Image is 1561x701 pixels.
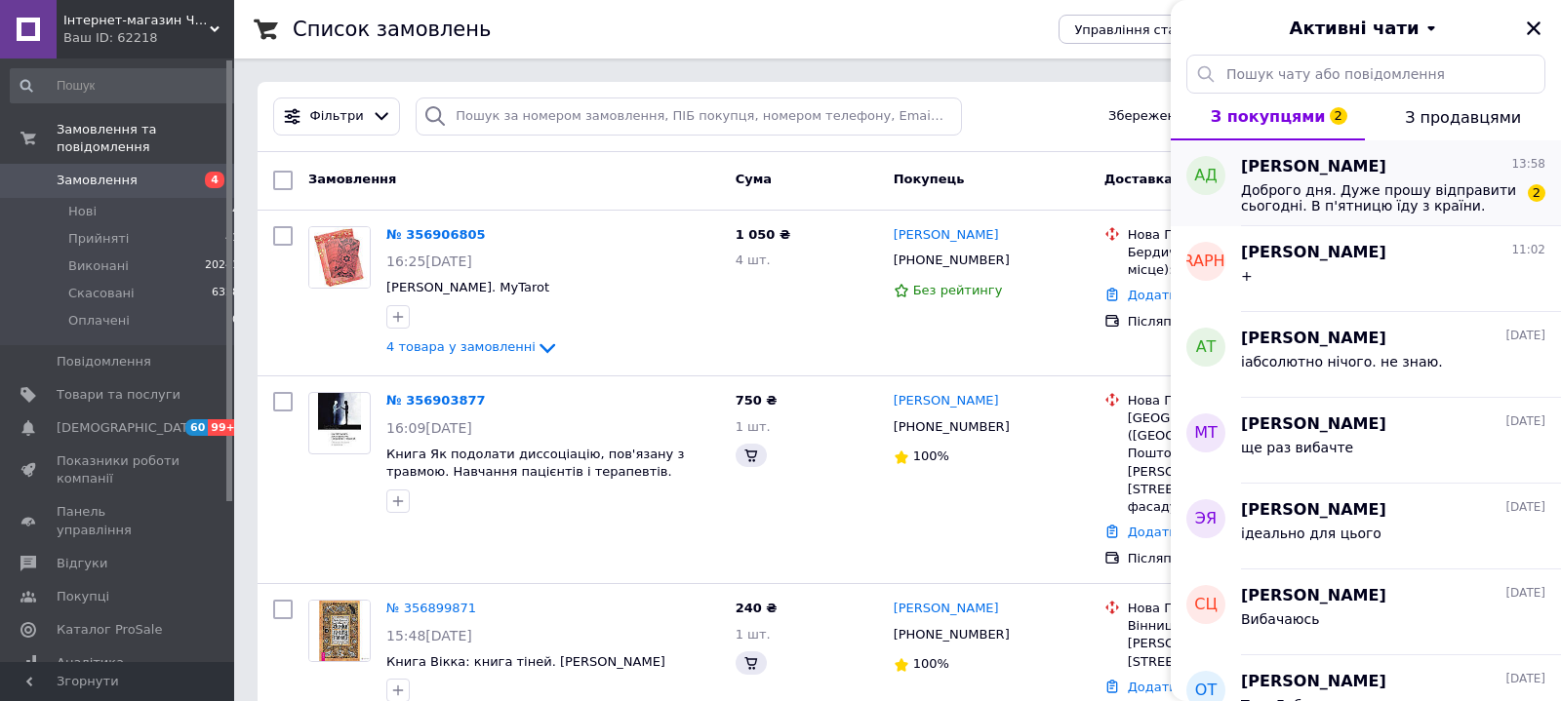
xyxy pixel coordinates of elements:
span: [DEMOGRAPHIC_DATA] [57,419,201,437]
span: [DEMOGRAPHIC_DATA] [1117,251,1295,273]
span: Показники роботи компанії [57,452,180,487]
button: З покупцями2 [1171,94,1365,140]
span: [DATE] [1505,499,1545,516]
input: Пошук за номером замовлення, ПІБ покупця, номером телефону, Email, номером накладної [416,97,962,136]
span: Нові [68,203,97,220]
span: Прийняті [68,230,129,248]
span: Оплачені [68,312,130,330]
span: 13:58 [1511,156,1545,173]
span: МТ [1194,422,1218,445]
span: Вибачаюсь [1241,611,1320,627]
span: 16:25[DATE] [386,253,472,269]
span: 4 шт. [736,253,771,267]
span: 2 [1528,184,1545,202]
span: [PERSON_NAME] [1241,671,1386,693]
span: Активні чати [1289,16,1419,41]
span: 1 шт. [736,627,771,642]
button: СЦ[PERSON_NAME][DATE]Вибачаюсь [1171,569,1561,655]
span: Виконані [68,257,129,275]
span: Аналітика [57,654,124,672]
div: Ваш ID: 62218 [63,29,234,47]
span: [PHONE_NUMBER] [894,419,1010,434]
a: 4 товара у замовленні [386,339,559,354]
span: [PERSON_NAME] [1241,413,1386,436]
a: Фото товару [308,392,371,454]
span: ідеально для цього [1241,526,1381,541]
span: іабсолютно нічого. не знаю. [1241,354,1443,370]
span: 1 шт. [736,419,771,434]
span: 100% [913,448,949,463]
span: З продавцями [1405,108,1521,127]
span: 2 [1330,107,1347,125]
span: З покупцями [1211,107,1326,126]
img: Фото товару [309,227,370,288]
a: Фото товару [308,226,371,289]
span: Управління статусами [1074,22,1223,37]
span: 99+ [208,419,240,436]
h1: Список замовлень [293,18,491,41]
span: Відгуки [57,555,107,572]
span: + [1241,268,1253,284]
span: [DATE] [1505,413,1545,430]
img: Фото товару [309,601,370,661]
button: Активні чати [1225,16,1506,41]
a: [PERSON_NAME] [894,392,999,410]
span: АТ [1196,336,1217,359]
a: № 356903877 [386,393,486,408]
a: [PERSON_NAME] [894,226,999,245]
span: [DATE] [1505,328,1545,344]
a: Книга Вікка: книга тіней. [PERSON_NAME] [386,654,665,669]
span: [PHONE_NUMBER] [894,627,1010,642]
span: Покупець [894,172,965,186]
a: № 356899871 [386,601,476,615]
input: Пошук чату або повідомлення [1186,55,1545,94]
span: Cума [736,172,772,186]
span: 16:09[DATE] [386,420,472,436]
span: Інтернет-магазин Чпок [63,12,210,29]
span: Замовлення [308,172,396,186]
a: [PERSON_NAME] [894,600,999,618]
span: 750 ₴ [736,393,778,408]
span: [PERSON_NAME] [1241,328,1386,350]
button: ад[PERSON_NAME]13:58Доброго дня. Дуже прошу відправити сьогодні. В п'ятницю їду з країни.2 [1171,140,1561,226]
button: Закрити [1522,17,1545,40]
button: ЭЯ[PERSON_NAME][DATE]ідеально для цього [1171,484,1561,569]
span: 60 [185,419,208,436]
span: Фільтри [310,107,364,126]
span: Книга Як подолати диссоціацію, пов'язану з травмою. Навчання пацієнтів і терапевтів. [PERSON_NAME] [386,447,684,497]
span: [PERSON_NAME] [1241,499,1386,522]
span: ЭЯ [1195,508,1217,530]
a: [PERSON_NAME]. MyTarot [386,280,549,294]
span: Доставка та оплата [1104,172,1249,186]
span: СЦ [1194,594,1218,616]
button: АТ[PERSON_NAME][DATE]іабсолютно нічого. не знаю. [1171,312,1561,398]
button: [DEMOGRAPHIC_DATA][PERSON_NAME]11:02+ [1171,226,1561,312]
span: Покупці [57,588,109,605]
span: 4 [205,172,224,188]
span: Замовлення та повідомлення [57,121,234,156]
div: Вінниця, №4 (до 200 кг): вул. [PERSON_NAME][STREET_ADDRESS] [1128,617,1341,671]
span: Замовлення [57,172,138,189]
span: [PERSON_NAME] [1241,156,1386,178]
span: 100% [913,656,949,671]
span: ще раз вибачте [1241,440,1353,455]
span: Збережені фільтри: [1108,107,1241,126]
div: Бердичів, №4 (до 30 кг на одне місце): [STREET_ADDRESS] [1128,244,1341,279]
span: 20241 [205,257,239,275]
span: 15:48[DATE] [386,628,472,643]
div: Нова Пошта [1128,226,1341,244]
a: Додати ЕН [1128,680,1199,694]
span: 1 050 ₴ [736,227,790,242]
span: 0 [232,312,239,330]
span: ад [1194,165,1217,187]
div: Нова Пошта [1128,392,1341,409]
span: 4 товара у замовленні [386,340,536,355]
span: Без рейтингу [913,283,1003,297]
input: Пошук [10,68,241,103]
span: Повідомлення [57,353,151,370]
span: Скасовані [68,285,135,302]
div: Післяплата [1128,313,1341,331]
button: МТ[PERSON_NAME][DATE]ще раз вибачте [1171,398,1561,484]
